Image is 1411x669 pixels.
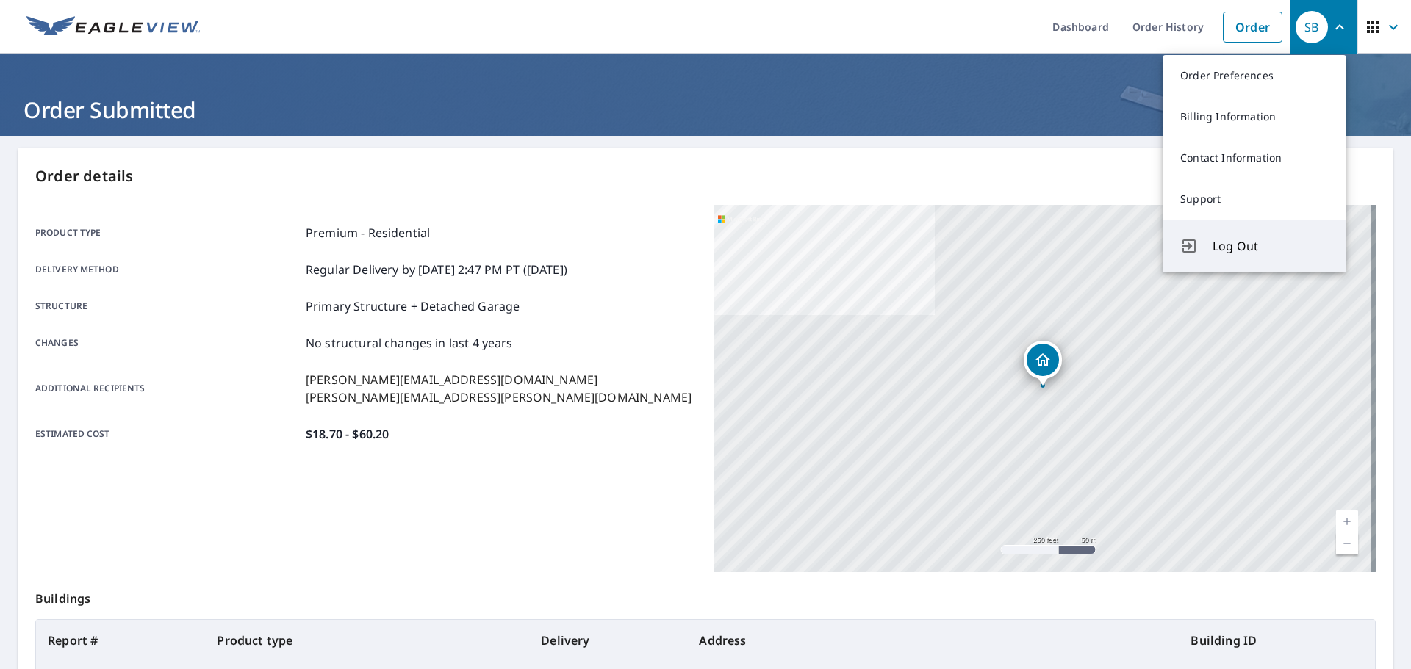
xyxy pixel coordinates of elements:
[1296,11,1328,43] div: SB
[35,425,300,443] p: Estimated cost
[18,95,1393,125] h1: Order Submitted
[35,297,300,315] p: Structure
[306,388,692,406] p: [PERSON_NAME][EMAIL_ADDRESS][PERSON_NAME][DOMAIN_NAME]
[205,620,529,661] th: Product type
[306,297,520,315] p: Primary Structure + Detached Garage
[1179,620,1375,661] th: Building ID
[1163,137,1346,178] a: Contact Information
[306,261,567,278] p: Regular Delivery by [DATE] 2:47 PM PT ([DATE])
[35,165,1376,187] p: Order details
[1223,12,1282,43] a: Order
[35,572,1376,619] p: Buildings
[35,334,300,352] p: Changes
[306,224,430,242] p: Premium - Residential
[529,620,687,661] th: Delivery
[26,16,200,38] img: EV Logo
[687,620,1179,661] th: Address
[306,371,692,388] p: [PERSON_NAME][EMAIL_ADDRESS][DOMAIN_NAME]
[1163,220,1346,272] button: Log Out
[35,261,300,278] p: Delivery method
[1336,532,1358,554] a: Current Level 17, Zoom Out
[1024,341,1062,386] div: Dropped pin, building 1, Residential property, 1230 W Shannon St Chandler, AZ 85224
[1163,96,1346,137] a: Billing Information
[1163,178,1346,220] a: Support
[1213,237,1329,255] span: Log Out
[1336,510,1358,532] a: Current Level 17, Zoom In
[35,224,300,242] p: Product type
[306,334,513,352] p: No structural changes in last 4 years
[306,425,389,443] p: $18.70 - $60.20
[36,620,205,661] th: Report #
[1163,55,1346,96] a: Order Preferences
[35,371,300,406] p: Additional recipients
